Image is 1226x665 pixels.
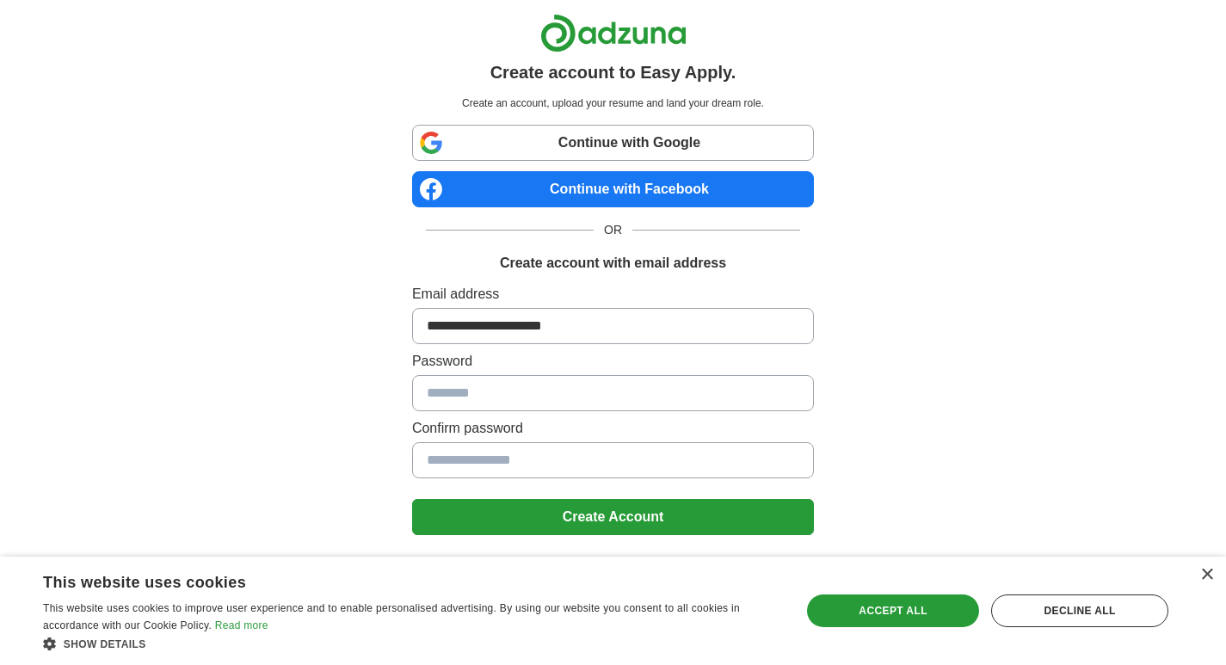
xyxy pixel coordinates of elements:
[412,284,814,305] label: Email address
[412,418,814,439] label: Confirm password
[540,14,687,52] img: Adzuna logo
[412,125,814,161] a: Continue with Google
[412,171,814,207] a: Continue with Facebook
[594,221,632,239] span: OR
[490,59,736,85] h1: Create account to Easy Apply.
[807,594,979,627] div: Accept all
[500,253,726,274] h1: Create account with email address
[43,567,736,593] div: This website uses cookies
[64,638,146,650] span: Show details
[43,635,779,652] div: Show details
[991,594,1168,627] div: Decline all
[43,602,740,631] span: This website uses cookies to improve user experience and to enable personalised advertising. By u...
[416,95,810,111] p: Create an account, upload your resume and land your dream role.
[1200,569,1213,582] div: Close
[412,499,814,535] button: Create Account
[412,351,814,372] label: Password
[215,619,268,631] a: Read more, opens a new window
